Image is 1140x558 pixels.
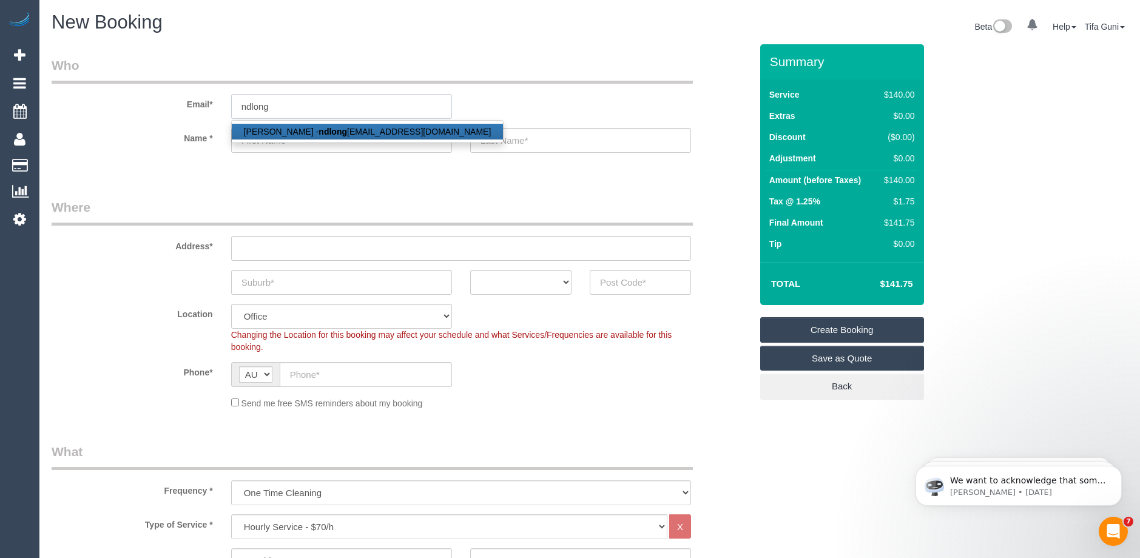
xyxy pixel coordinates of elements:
[1099,517,1128,546] iframe: Intercom live chat
[769,174,861,186] label: Amount (before Taxes)
[42,236,222,252] label: Address*
[879,217,914,229] div: $141.75
[769,131,806,143] label: Discount
[42,94,222,110] label: Email*
[974,22,1012,32] a: Beta
[52,12,163,33] span: New Booking
[231,94,452,119] input: Email*
[1085,22,1125,32] a: Tifa Guni
[231,330,672,352] span: Changing the Location for this booking may affect your schedule and what Services/Frequencies are...
[879,174,914,186] div: $140.00
[770,55,918,69] h3: Summary
[52,56,693,84] legend: Who
[319,127,347,136] strong: ndlong
[843,279,912,289] h4: $141.75
[879,89,914,101] div: $140.00
[52,443,693,470] legend: What
[879,131,914,143] div: ($0.00)
[992,19,1012,35] img: New interface
[7,12,32,29] img: Automaid Logo
[879,195,914,207] div: $1.75
[53,35,209,201] span: We want to acknowledge that some users may be experiencing lag or slower performance in our softw...
[590,270,691,295] input: Post Code*
[769,217,823,229] label: Final Amount
[42,128,222,144] label: Name *
[42,304,222,320] label: Location
[52,198,693,226] legend: Where
[1124,517,1133,526] span: 7
[771,278,801,289] strong: Total
[897,440,1140,525] iframe: Intercom notifications message
[470,128,691,153] input: Last Name*
[879,110,914,122] div: $0.00
[280,362,452,387] input: Phone*
[760,317,924,343] a: Create Booking
[769,238,782,250] label: Tip
[879,152,914,164] div: $0.00
[1053,22,1076,32] a: Help
[231,270,452,295] input: Suburb*
[760,346,924,371] a: Save as Quote
[42,362,222,378] label: Phone*
[53,47,209,58] p: Message from Ellie, sent 2w ago
[769,195,820,207] label: Tax @ 1.25%
[769,89,800,101] label: Service
[769,152,816,164] label: Adjustment
[232,124,504,139] a: [PERSON_NAME] -ndlong[EMAIL_ADDRESS][DOMAIN_NAME]
[241,398,423,408] span: Send me free SMS reminders about my booking
[769,110,795,122] label: Extras
[879,238,914,250] div: $0.00
[760,374,924,399] a: Back
[42,514,222,531] label: Type of Service *
[42,480,222,497] label: Frequency *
